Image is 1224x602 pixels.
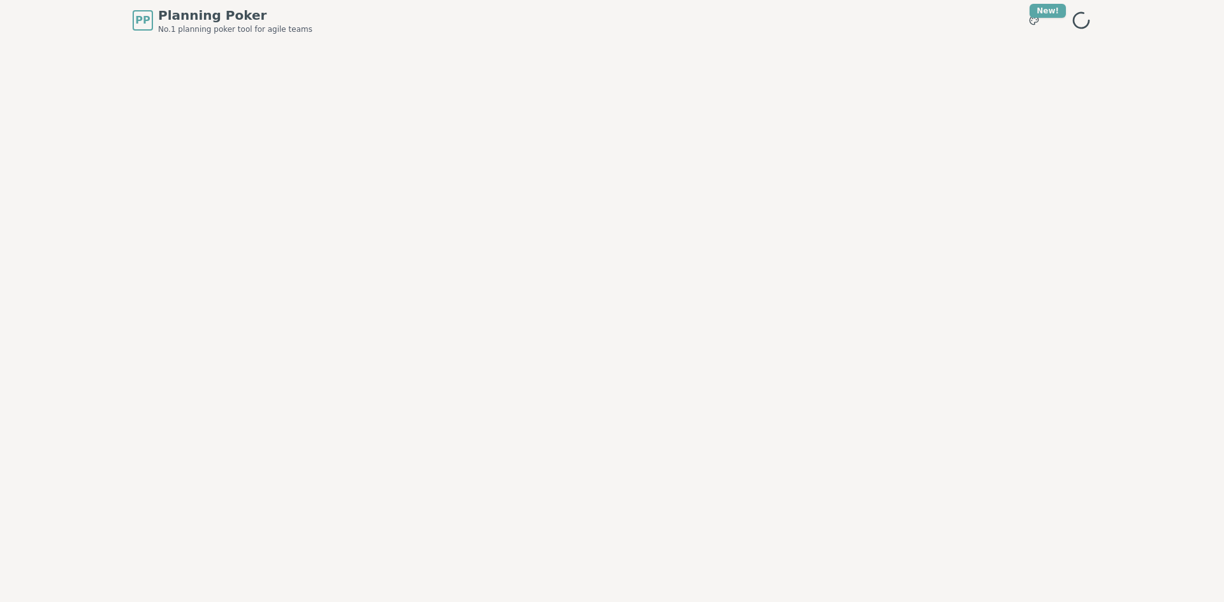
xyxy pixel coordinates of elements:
button: New! [1023,9,1045,32]
span: Planning Poker [158,6,312,24]
span: PP [135,13,150,28]
span: No.1 planning poker tool for agile teams [158,24,312,34]
div: New! [1030,4,1066,18]
a: PPPlanning PokerNo.1 planning poker tool for agile teams [133,6,312,34]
